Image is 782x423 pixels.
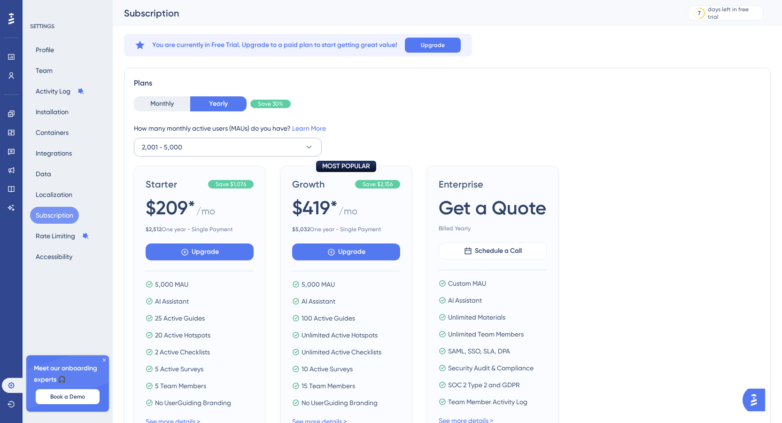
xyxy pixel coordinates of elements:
[405,38,461,53] button: Upgrade
[36,389,100,404] button: Book a Demo
[302,313,355,324] span: 100 Active Guides
[448,362,534,374] span: Security Audit & Compliance
[421,41,445,49] span: Upgrade
[192,246,219,258] span: Upgrade
[124,7,665,20] div: Subscription
[302,329,378,341] span: Unlimited Active Hotspots
[258,100,283,108] span: Save 30%
[439,225,547,232] span: Billed Yearly
[155,380,206,392] span: 5 Team Members
[302,346,381,358] span: Unlimited Active Checklists
[155,296,189,307] span: AI Assistant
[292,178,351,191] span: Growth
[190,96,247,111] button: Yearly
[30,186,78,203] button: Localization
[155,313,205,324] span: 25 Active Guides
[448,345,510,357] span: SAML, SSO, SLA, DPA
[292,125,326,132] a: Learn More
[146,243,254,260] button: Upgrade
[292,226,400,233] span: One year - Single Payment
[292,226,310,233] b: $ 5,032
[30,41,60,58] button: Profile
[30,145,77,162] button: Integrations
[448,295,482,306] span: AI Assistant
[142,141,182,153] span: 2,001 - 5,000
[30,103,74,120] button: Installation
[146,195,195,221] span: $209*
[30,248,78,265] button: Accessibility
[302,296,335,307] span: AI Assistant
[302,363,353,375] span: 10 Active Surveys
[155,279,188,290] span: 5,000 MAU
[302,380,355,392] span: 15 Team Members
[302,397,378,408] span: No UserGuiding Branding
[50,393,85,400] span: Book a Demo
[439,243,547,259] button: Schedule a Call
[363,180,393,188] span: Save $2,156
[30,83,90,100] button: Activity Log
[439,195,546,221] span: Get a Quote
[146,178,204,191] span: Starter
[146,226,162,233] b: $ 2,512
[134,138,322,157] button: 2,001 - 5,000
[292,243,400,260] button: Upgrade
[338,246,365,258] span: Upgrade
[30,207,79,224] button: Subscription
[196,204,215,222] span: / mo
[134,96,190,111] button: Monthly
[316,161,376,172] div: MOST POPULAR
[302,279,335,290] span: 5,000 MAU
[146,226,254,233] span: One year - Single Payment
[30,23,106,30] div: SETTINGS
[30,124,74,141] button: Containers
[216,180,246,188] span: Save $1,076
[708,6,760,21] div: days left in free trial
[155,346,210,358] span: 2 Active Checklists
[30,165,57,182] button: Data
[743,386,771,414] iframe: UserGuiding AI Assistant Launcher
[134,123,761,134] div: How many monthly active users (MAUs) do you have?
[339,204,357,222] span: / mo
[448,278,486,289] span: Custom MAU
[134,78,761,89] div: Plans
[152,39,397,51] span: You are currently in Free Trial. Upgrade to a paid plan to start getting great value!
[448,396,527,407] span: Team Member Activity Log
[475,245,522,257] span: Schedule a Call
[34,363,101,385] span: Meet our onboarding experts 🎧
[30,227,95,244] button: Rate Limiting
[448,329,524,340] span: Unlimited Team Members
[155,363,203,375] span: 5 Active Surveys
[292,195,338,221] span: $419*
[448,379,520,391] span: SOC 2 Type 2 and GDPR
[448,312,505,323] span: Unlimited Materials
[439,178,547,191] span: Enterprise
[698,9,701,17] div: 7
[155,397,231,408] span: No UserGuiding Branding
[30,62,58,79] button: Team
[155,329,210,341] span: 20 Active Hotspots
